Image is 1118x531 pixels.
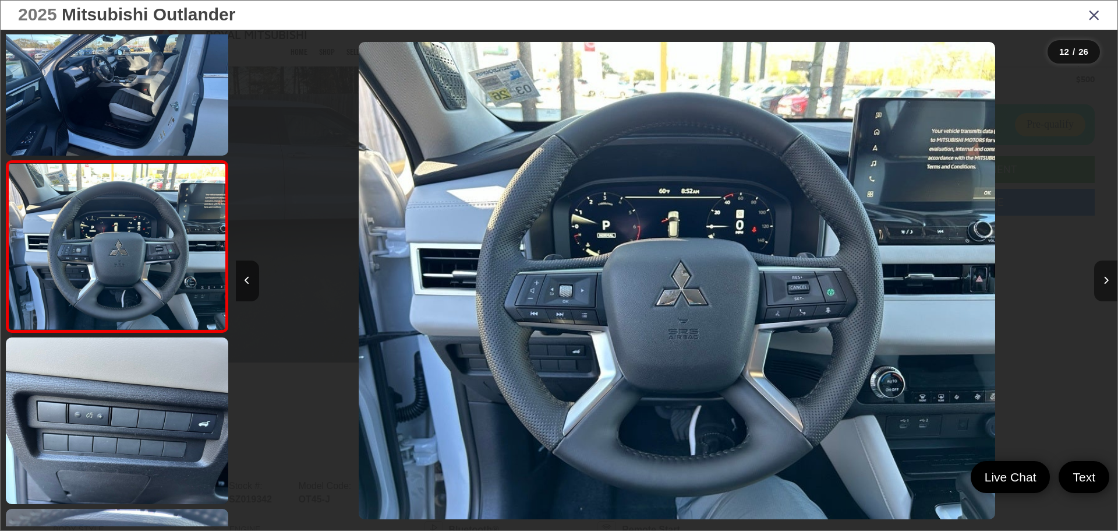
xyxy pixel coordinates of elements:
[1088,7,1100,22] i: Close gallery
[1067,469,1101,485] span: Text
[1059,47,1069,57] span: 12
[1071,48,1076,56] span: /
[1059,461,1109,493] a: Text
[1094,261,1117,301] button: Next image
[236,261,259,301] button: Previous image
[979,469,1042,485] span: Live Chat
[62,5,235,24] span: Mitsubishi Outlander
[18,5,57,24] span: 2025
[236,42,1117,520] div: 2025 Mitsubishi Outlander SE 11
[359,42,995,520] img: 2025 Mitsubishi Outlander SE
[1078,47,1088,57] span: 26
[6,164,227,329] img: 2025 Mitsubishi Outlander SE
[3,336,230,506] img: 2025 Mitsubishi Outlander SE
[971,461,1050,493] a: Live Chat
